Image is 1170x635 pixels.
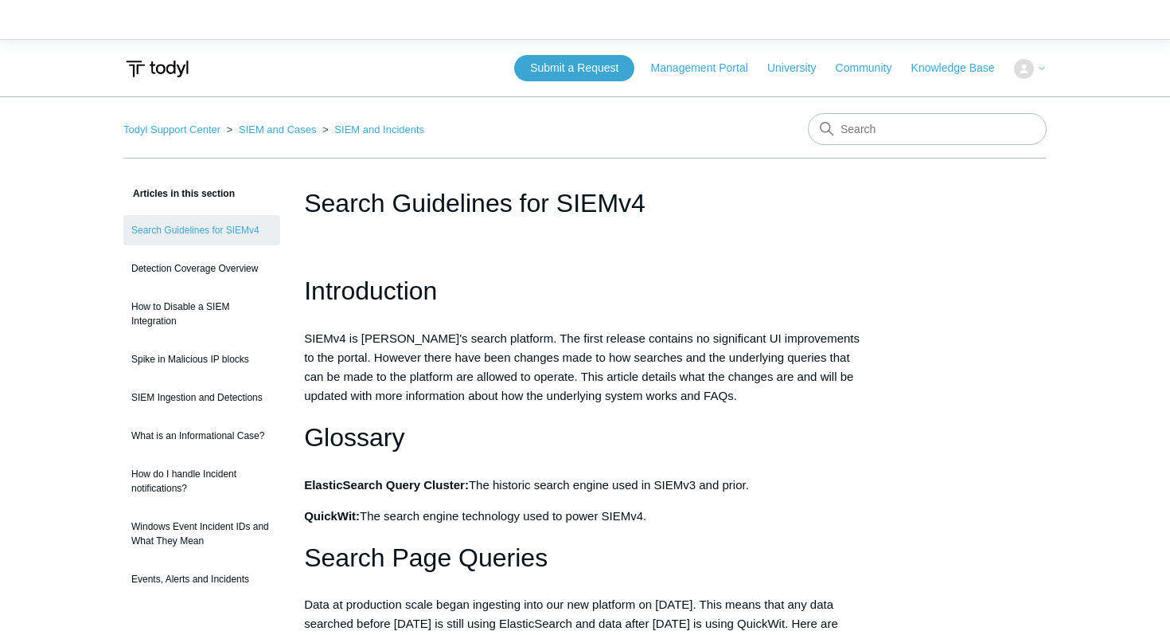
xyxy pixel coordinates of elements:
h1: Introduction [304,271,866,312]
li: Todyl Support Center [123,123,224,135]
a: Events, Alerts and Incidents [123,564,280,594]
li: SIEM and Incidents [319,123,424,135]
a: Management Portal [651,60,764,76]
p: SIEMv4 is [PERSON_NAME]'s search platform. The first release contains no significant UI improveme... [304,329,866,406]
a: Knowledge Base [911,60,1011,76]
h1: Search Guidelines for SIEMv4 [304,184,866,222]
a: SIEM and Cases [239,123,317,135]
input: Search [808,113,1047,145]
span: Articles in this section [123,188,235,199]
a: SIEM and Incidents [334,123,424,135]
a: Spike in Malicious IP blocks [123,344,280,374]
img: Todyl Support Center Help Center home page [123,54,191,84]
a: Community [836,60,908,76]
a: Windows Event Incident IDs and What They Mean [123,512,280,556]
a: How to Disable a SIEM Integration [123,292,280,336]
p: The historic search engine used in SIEMv3 and prior. [304,476,866,495]
a: How do I handle Incident notifications? [123,459,280,504]
strong: QuickWit: [304,509,360,523]
li: SIEM and Cases [224,123,319,135]
a: What is an Informational Case? [123,421,280,451]
a: SIEM Ingestion and Detections [123,382,280,413]
a: Submit a Request [514,55,634,81]
h1: Glossary [304,417,866,458]
a: University [767,60,832,76]
p: The search engine technology used to power SIEMv4. [304,507,866,526]
strong: ElasticSearch Query Cluster: [304,478,469,492]
a: Detection Coverage Overview [123,253,280,284]
a: Todyl Support Center [123,123,220,135]
a: Search Guidelines for SIEMv4 [123,215,280,245]
h1: Search Page Queries [304,538,866,578]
